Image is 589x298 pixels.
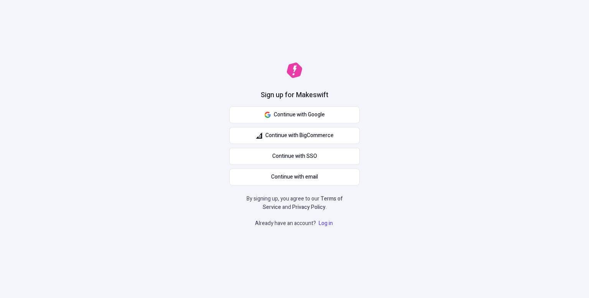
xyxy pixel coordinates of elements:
span: Continue with email [271,173,318,181]
button: Continue with email [229,169,360,185]
a: Log in [317,219,334,227]
span: Continue with Google [274,111,325,119]
button: Continue with BigCommerce [229,127,360,144]
a: Terms of Service [263,195,343,211]
h1: Sign up for Makeswift [261,90,328,100]
span: Continue with BigCommerce [265,131,334,140]
p: Already have an account? [255,219,334,228]
button: Continue with Google [229,106,360,123]
p: By signing up, you agree to our and . [244,195,345,212]
a: Privacy Policy [292,203,326,211]
a: Continue with SSO [229,148,360,165]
